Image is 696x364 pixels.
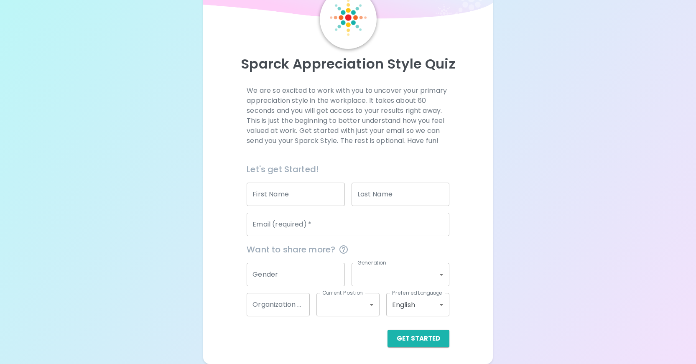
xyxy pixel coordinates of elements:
[392,289,442,296] label: Preferred Language
[247,86,449,146] p: We are so excited to work with you to uncover your primary appreciation style in the workplace. I...
[213,56,483,72] p: Sparck Appreciation Style Quiz
[247,243,449,256] span: Want to share more?
[339,244,349,255] svg: This information is completely confidential and only used for aggregated appreciation studies at ...
[386,293,449,316] div: English
[247,163,449,176] h6: Let's get Started!
[357,259,386,266] label: Generation
[322,289,363,296] label: Current Position
[388,330,449,347] button: Get Started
